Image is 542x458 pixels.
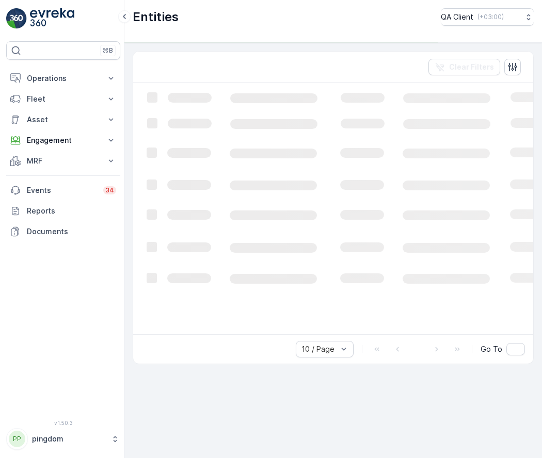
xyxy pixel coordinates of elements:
[105,186,114,194] p: 34
[27,114,100,125] p: Asset
[6,201,120,221] a: Reports
[27,185,97,195] p: Events
[6,89,120,109] button: Fleet
[27,206,116,216] p: Reports
[27,156,100,166] p: MRF
[6,8,27,29] img: logo
[441,12,473,22] p: QA Client
[6,68,120,89] button: Operations
[27,226,116,237] p: Documents
[103,46,113,55] p: ⌘B
[6,428,120,450] button: PPpingdom
[6,420,120,426] span: v 1.50.3
[32,434,106,444] p: pingdom
[27,94,100,104] p: Fleet
[27,73,100,84] p: Operations
[27,135,100,145] p: Engagement
[481,344,502,354] span: Go To
[6,221,120,242] a: Documents
[6,180,120,201] a: Events34
[449,62,494,72] p: Clear Filters
[6,151,120,171] button: MRF
[9,431,25,447] div: PP
[441,8,534,26] button: QA Client(+03:00)
[6,109,120,130] button: Asset
[133,9,179,25] p: Entities
[428,59,500,75] button: Clear Filters
[30,8,74,29] img: logo_light-DOdMpM7g.png
[477,13,504,21] p: ( +03:00 )
[6,130,120,151] button: Engagement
